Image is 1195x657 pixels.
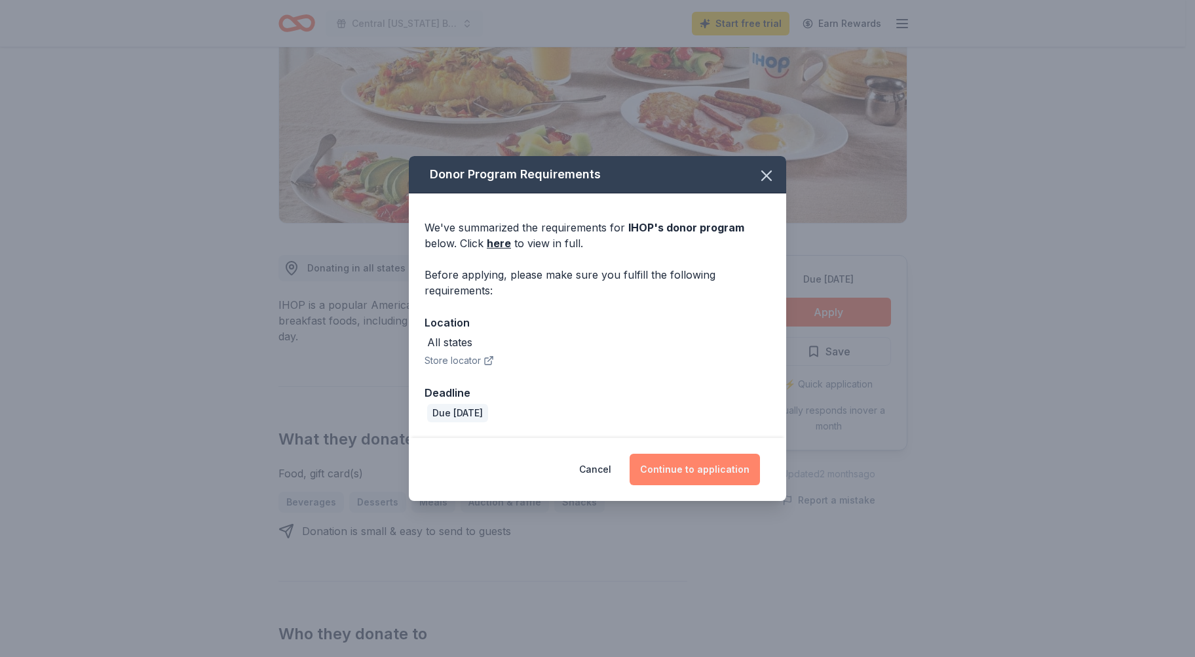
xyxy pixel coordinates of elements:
[628,221,744,234] span: IHOP 's donor program
[427,404,488,422] div: Due [DATE]
[425,220,770,251] div: We've summarized the requirements for below. Click to view in full.
[487,235,511,251] a: here
[409,156,786,193] div: Donor Program Requirements
[425,267,770,298] div: Before applying, please make sure you fulfill the following requirements:
[425,353,494,368] button: Store locator
[427,334,472,350] div: All states
[425,314,770,331] div: Location
[425,384,770,401] div: Deadline
[630,454,760,485] button: Continue to application
[579,454,611,485] button: Cancel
